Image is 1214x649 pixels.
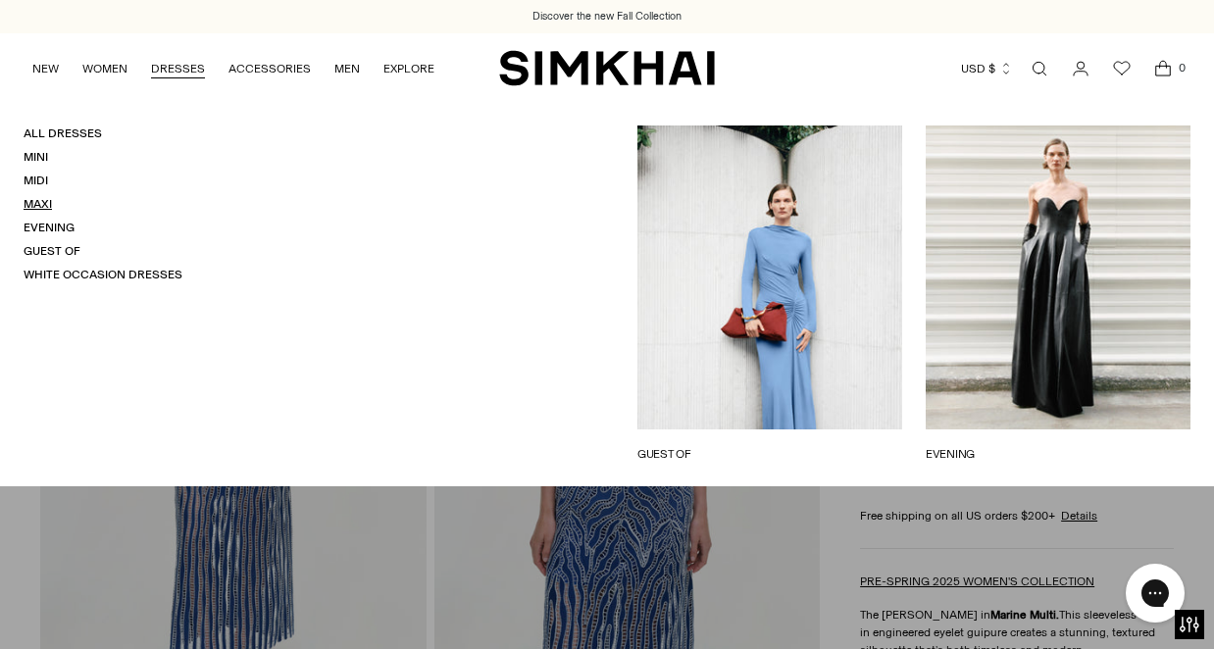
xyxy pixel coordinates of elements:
[151,47,205,90] a: DRESSES
[1116,557,1194,629] iframe: Gorgias live chat messenger
[32,47,59,90] a: NEW
[334,47,360,90] a: MEN
[1143,49,1183,88] a: Open cart modal
[1173,59,1190,76] span: 0
[499,49,715,87] a: SIMKHAI
[1020,49,1059,88] a: Open search modal
[228,47,311,90] a: ACCESSORIES
[383,47,434,90] a: EXPLORE
[1102,49,1141,88] a: Wishlist
[1061,49,1100,88] a: Go to the account page
[961,47,1013,90] button: USD $
[532,9,682,25] a: Discover the new Fall Collection
[82,47,127,90] a: WOMEN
